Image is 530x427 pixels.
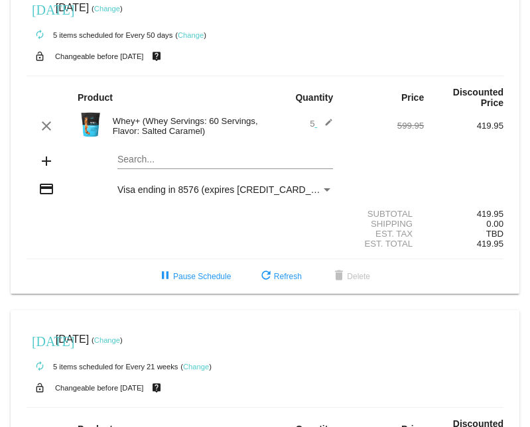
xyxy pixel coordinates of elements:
[344,229,424,239] div: Est. Tax
[147,265,241,288] button: Pause Schedule
[106,116,265,136] div: Whey+ (Whey Servings: 60 Servings, Flavor: Salted Caramel)
[78,92,113,103] strong: Product
[247,265,312,288] button: Refresh
[486,219,503,229] span: 0.00
[331,269,347,284] mat-icon: delete
[310,119,333,129] span: 5
[94,5,120,13] a: Change
[117,184,333,195] mat-select: Payment Method
[344,121,424,131] div: 599.95
[27,31,172,39] small: 5 items scheduled for Every 50 days
[453,87,503,108] strong: Discounted Price
[32,48,48,65] mat-icon: lock_open
[55,384,144,392] small: Changeable before [DATE]
[183,363,209,371] a: Change
[424,209,503,219] div: 419.95
[486,229,503,239] span: TBD
[178,31,204,39] a: Change
[38,118,54,134] mat-icon: clear
[344,219,424,229] div: Shipping
[55,52,144,60] small: Changeable before [DATE]
[477,239,503,249] span: 419.95
[149,48,165,65] mat-icon: live_help
[92,5,123,13] small: ( )
[331,272,370,281] span: Delete
[149,379,165,396] mat-icon: live_help
[117,154,333,165] input: Search...
[344,209,424,219] div: Subtotal
[295,92,333,103] strong: Quantity
[32,27,48,43] mat-icon: autorenew
[320,265,381,288] button: Delete
[157,272,231,281] span: Pause Schedule
[258,272,302,281] span: Refresh
[344,239,424,249] div: Est. Total
[38,181,54,197] mat-icon: credit_card
[32,332,48,348] mat-icon: [DATE]
[27,363,178,371] small: 5 items scheduled for Every 21 weeks
[32,379,48,396] mat-icon: lock_open
[94,336,120,344] a: Change
[78,111,104,138] img: Image-1-Carousel-Whey-5lb-Salted-Caramel.png
[157,269,173,284] mat-icon: pause
[38,153,54,169] mat-icon: add
[180,363,212,371] small: ( )
[92,336,123,344] small: ( )
[424,121,503,131] div: 419.95
[175,31,206,39] small: ( )
[401,92,424,103] strong: Price
[117,184,340,195] span: Visa ending in 8576 (expires [CREDIT_CARD_DATA])
[258,269,274,284] mat-icon: refresh
[317,118,333,134] mat-icon: edit
[32,359,48,375] mat-icon: autorenew
[32,1,48,17] mat-icon: [DATE]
